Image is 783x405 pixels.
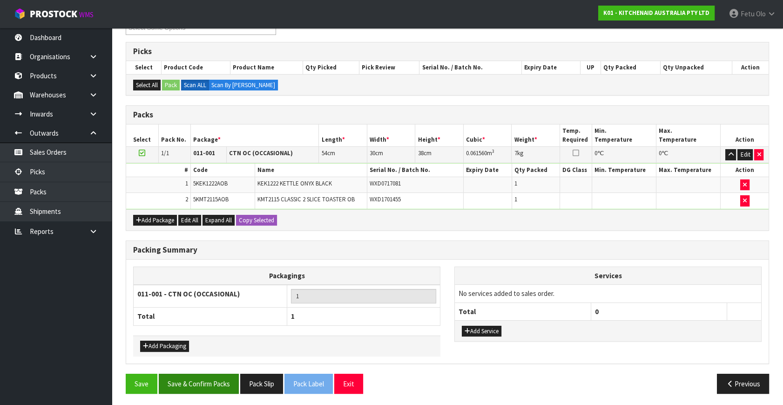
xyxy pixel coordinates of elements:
button: Add Service [462,326,501,337]
th: Serial No. / Batch No. [367,164,464,177]
span: 5KEK1222AOB [193,179,228,187]
th: Width [367,124,415,146]
span: KMT2115 CLASSIC 2 SLICE TOASTER OB [257,195,355,203]
th: Product Code [162,61,230,74]
td: cm [319,147,367,163]
th: Qty Picked [303,61,359,74]
th: Total [455,302,591,320]
th: Product Name [230,61,303,74]
span: 0 [659,149,661,157]
span: ProStock [30,8,77,20]
label: Scan By [PERSON_NAME] [209,80,278,91]
th: Pick Review [359,61,419,74]
th: Expiry Date [522,61,580,74]
span: 1/1 [161,149,169,157]
span: 0 [594,149,597,157]
span: WXD1701455 [370,195,401,203]
td: kg [512,147,560,163]
img: cube-alt.png [14,8,26,20]
th: Height [415,124,464,146]
button: Save [126,374,157,394]
td: ℃ [592,147,656,163]
span: KEK1222 KETTLE ONYX BLACK [257,179,332,187]
span: Olo [756,9,766,18]
th: Max. Temperature [656,124,720,146]
th: Name [255,164,367,177]
th: Cubic [463,124,512,146]
button: Select All [133,80,161,91]
strong: 011-001 - CTN OC (OCCASIONAL) [137,289,240,298]
h3: Packing Summary [133,246,762,254]
button: Previous [717,374,769,394]
button: Add Packaging [140,341,189,352]
button: Copy Selected [236,215,277,226]
span: Fetu [741,9,755,18]
th: DG Class [560,164,592,177]
th: Package [190,124,319,146]
th: Serial No. / Batch No. [419,61,522,74]
th: Weight [512,124,560,146]
span: 1 [291,312,295,321]
button: Pack [162,80,180,91]
th: Select [126,124,158,146]
span: 1 [185,179,188,187]
button: Expand All [202,215,235,226]
th: Length [319,124,367,146]
button: Exit [334,374,363,394]
td: No services added to sales order. [455,285,761,302]
th: Qty Unpacked [660,61,732,74]
span: WXD0717081 [370,179,401,187]
th: UP [580,61,601,74]
span: 1 [514,195,517,203]
button: Edit [737,149,753,160]
strong: 011-001 [193,149,215,157]
th: Qty Packed [601,61,660,74]
th: Max. Temperature [656,164,721,177]
button: Save & Confirm Packs [159,374,239,394]
label: Scan ALL [181,80,209,91]
span: 5KMT2115AOB [193,195,229,203]
span: 2 [185,195,188,203]
h3: Packs [133,110,762,119]
th: # [126,164,190,177]
th: Total [134,308,287,325]
a: K01 - KITCHENAID AUSTRALIA PTY LTD [598,6,715,21]
button: Pack Label [284,374,333,394]
h3: Picks [133,47,762,56]
th: Packagings [134,267,440,285]
td: cm [367,147,415,163]
th: Qty Packed [512,164,560,177]
span: 0.061560 [466,149,487,157]
strong: CTN OC (OCCASIONAL) [229,149,293,157]
span: 38 [418,149,423,157]
sup: 3 [492,148,494,154]
th: Select [126,61,162,74]
strong: K01 - KITCHENAID AUSTRALIA PTY LTD [603,9,709,17]
th: Temp. Required [560,124,592,146]
th: Action [720,124,769,146]
span: 54 [321,149,327,157]
button: Edit All [178,215,201,226]
td: ℃ [656,147,720,163]
th: Pack No. [158,124,190,146]
th: Expiry Date [464,164,512,177]
td: m [463,147,512,163]
th: Action [732,61,769,74]
th: Code [190,164,255,177]
span: 1 [514,179,517,187]
th: Min. Temperature [592,164,656,177]
td: cm [415,147,464,163]
span: 0 [595,307,599,316]
span: Expand All [205,216,232,224]
th: Action [721,164,769,177]
small: WMS [79,10,94,19]
button: Pack Slip [240,374,283,394]
button: Add Package [133,215,177,226]
span: Pack [126,1,769,401]
th: Min. Temperature [592,124,656,146]
th: Services [455,267,761,285]
span: 7 [514,149,517,157]
span: 30 [370,149,375,157]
